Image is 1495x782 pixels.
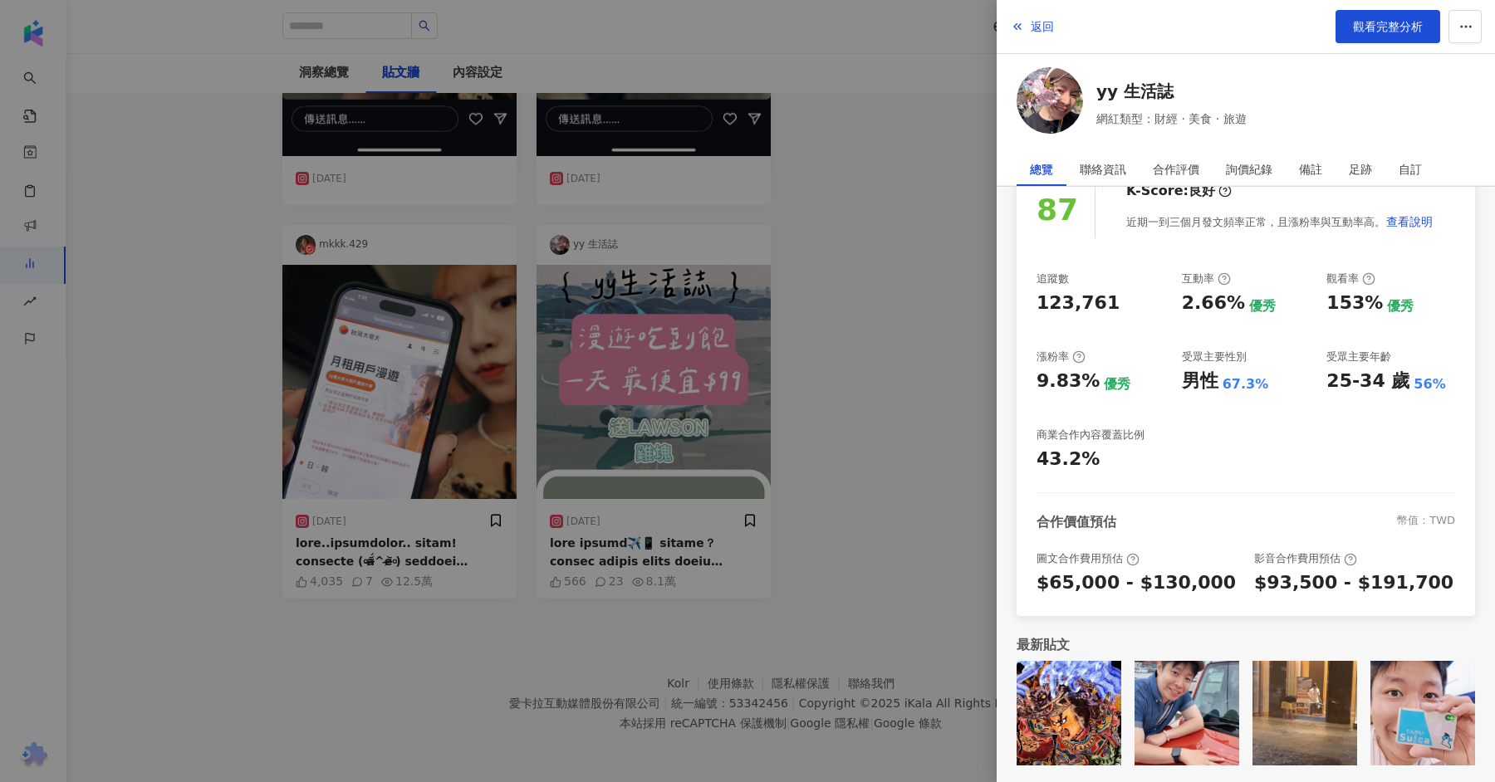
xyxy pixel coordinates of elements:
[1353,20,1423,33] span: 觀看完整分析
[1126,205,1434,238] div: 近期一到三個月發文頻率正常，且漲粉率與互動率高。
[1189,182,1215,200] div: 良好
[1096,110,1247,128] span: 網紅類型：財經 · 美食 · 旅遊
[1135,661,1239,765] img: post-image
[1223,375,1269,393] div: 67.3%
[1385,205,1434,238] button: 查看說明
[1104,375,1130,393] div: 優秀
[1017,636,1475,654] div: 最新貼文
[1336,10,1440,43] a: 觀看完整分析
[1386,215,1433,228] span: 查看說明
[1387,297,1414,315] div: 優秀
[1182,271,1231,286] div: 互動率
[1254,551,1357,566] div: 影音合作費用預估
[1031,20,1054,33] span: 返回
[1414,375,1445,393] div: 56%
[1153,153,1199,186] div: 合作評價
[1037,513,1116,531] div: 合作價值預估
[1037,187,1078,234] div: 87
[1182,291,1245,316] div: 2.66%
[1010,10,1055,43] button: 返回
[1017,661,1121,765] img: post-image
[1254,570,1453,596] div: $93,500 - $191,700
[1326,349,1391,364] div: 受眾主要年齡
[1226,153,1272,186] div: 詢價紀錄
[1326,271,1375,286] div: 觀看率
[1349,153,1372,186] div: 足跡
[1399,153,1422,186] div: 自訂
[1037,291,1120,316] div: 123,761
[1037,428,1145,442] div: 商業合作內容覆蓋比例
[1182,369,1218,394] div: 男性
[1252,661,1357,765] img: post-image
[1037,271,1069,286] div: 追蹤數
[1299,153,1322,186] div: 備註
[1017,67,1083,134] img: KOL Avatar
[1370,661,1475,765] img: post-image
[1037,349,1086,364] div: 漲粉率
[1037,447,1100,472] div: 43.2%
[1326,369,1409,394] div: 25-34 歲
[1096,80,1247,103] a: yy 生活誌
[1326,291,1383,316] div: 153%
[1037,570,1236,596] div: $65,000 - $130,000
[1126,182,1232,200] div: K-Score :
[1037,369,1100,394] div: 9.83%
[1037,551,1140,566] div: 圖文合作費用預估
[1080,153,1126,186] div: 聯絡資訊
[1182,349,1247,364] div: 受眾主要性別
[1030,153,1053,186] div: 總覽
[1249,297,1276,315] div: 優秀
[1397,513,1455,531] div: 幣值：TWD
[1017,67,1083,139] a: KOL Avatar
